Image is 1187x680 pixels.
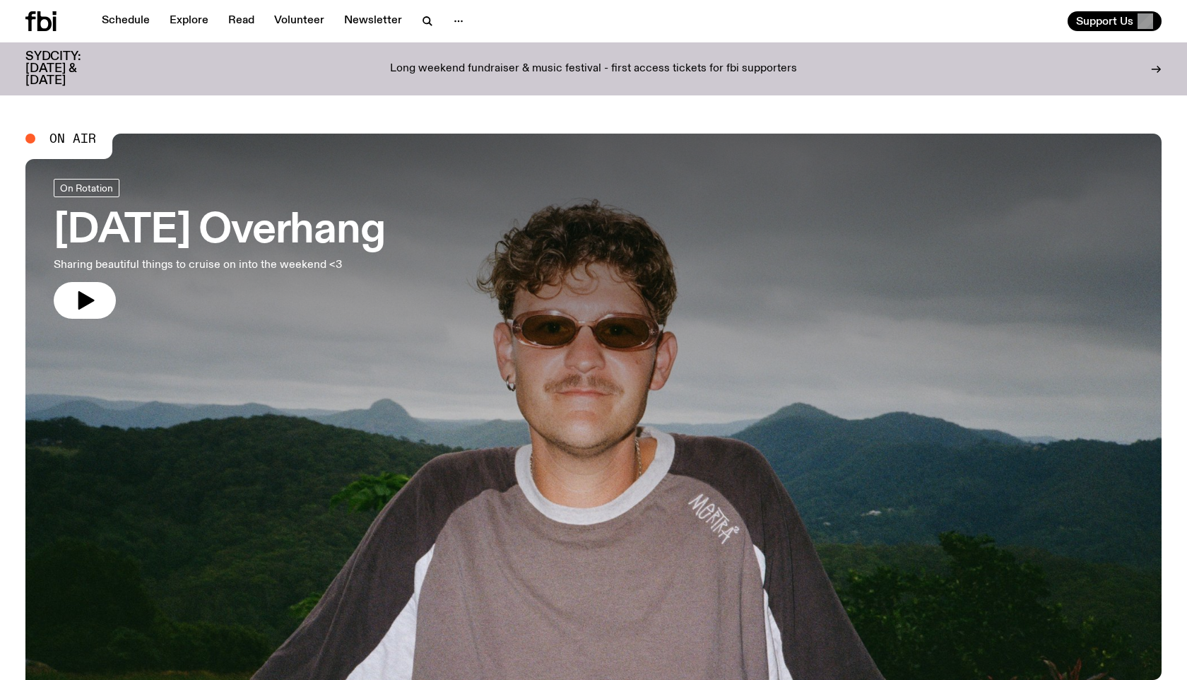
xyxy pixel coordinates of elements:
[93,11,158,31] a: Schedule
[1076,15,1133,28] span: Support Us
[161,11,217,31] a: Explore
[54,179,119,197] a: On Rotation
[54,257,384,274] p: Sharing beautiful things to cruise on into the weekend <3
[54,211,384,251] h3: [DATE] Overhang
[49,132,96,145] span: On Air
[220,11,263,31] a: Read
[390,63,797,76] p: Long weekend fundraiser & music festival - first access tickets for fbi supporters
[60,182,113,193] span: On Rotation
[1068,11,1162,31] button: Support Us
[336,11,411,31] a: Newsletter
[266,11,333,31] a: Volunteer
[25,51,116,87] h3: SYDCITY: [DATE] & [DATE]
[54,179,384,319] a: [DATE] OverhangSharing beautiful things to cruise on into the weekend <3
